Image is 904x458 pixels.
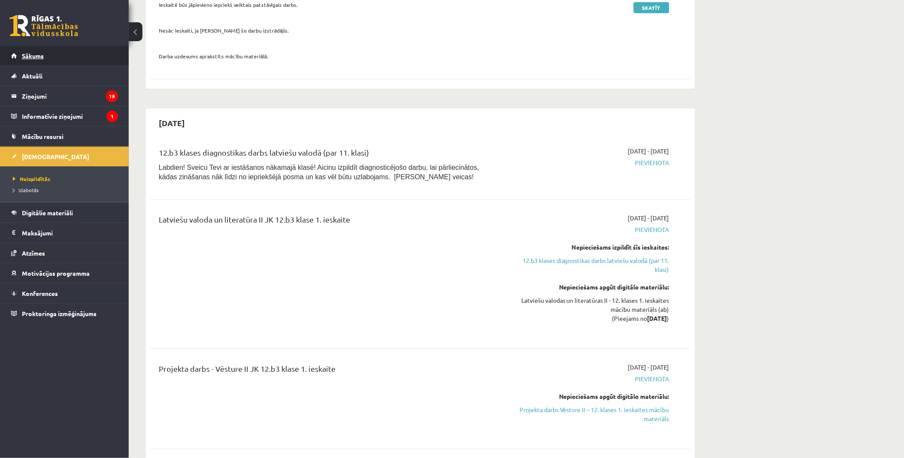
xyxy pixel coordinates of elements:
a: Mācību resursi [11,127,118,146]
h2: [DATE] [150,113,193,133]
span: [DEMOGRAPHIC_DATA] [22,153,89,160]
span: Labdien! Sveicu Tevi ar iestāšanos nākamajā klasē! Aicinu izpildīt diagnosticējošo darbu, lai pār... [159,164,479,181]
div: Projekta darbs - Vēsture II JK 12.b3 klase 1. ieskaite [159,363,495,379]
i: 1 [106,111,118,122]
a: Skatīt [634,2,669,13]
span: Pievienota [508,225,669,234]
p: Ieskaitē būs jāpievieno iepriekš veiktais patstāvīgais darbs. [159,1,495,9]
span: Digitālie materiāli [22,209,73,217]
div: Latviešu valodas un literatūras II - 12. klases 1. ieskaites mācību materiāls (ab) (Pieejams no ) [508,296,669,323]
a: 12.b3 klases diagnostikas darbs latviešu valodā (par 11. klasi) [508,256,669,274]
div: Latviešu valoda un literatūra II JK 12.b3 klase 1. ieskaite [159,214,495,229]
span: Pievienota [508,374,669,383]
strong: [DATE] [647,314,667,322]
span: Sākums [22,52,44,60]
p: Nesāc ieskaiti, ja [PERSON_NAME] šo darbu izstrādājis. [159,27,495,34]
div: 12.b3 klases diagnostikas darbs latviešu valodā (par 11. klasi) [159,147,495,163]
span: Neizpildītās [13,175,50,182]
a: Proktoringa izmēģinājums [11,304,118,323]
div: Nepieciešams apgūt digitālo materiālu: [508,392,669,401]
span: Proktoringa izmēģinājums [22,310,97,317]
span: Aktuāli [22,72,42,80]
a: Projekta darbs Vēsture II – 12. klases 1. ieskaites mācību materiāls [508,405,669,423]
a: Aktuāli [11,66,118,86]
a: Motivācijas programma [11,263,118,283]
span: Motivācijas programma [22,269,90,277]
a: Neizpildītās [13,175,120,183]
p: Darba uzdevums aprakstīts mācību materiālā. [159,52,495,60]
a: Sākums [11,46,118,66]
span: [DATE] - [DATE] [628,363,669,372]
a: Maksājumi [11,223,118,243]
legend: Informatīvie ziņojumi [22,106,118,126]
span: Atzīmes [22,249,45,257]
div: Nepieciešams apgūt digitālo materiālu: [508,283,669,292]
span: [DATE] - [DATE] [628,147,669,156]
span: [DATE] - [DATE] [628,214,669,223]
i: 19 [106,90,118,102]
a: Informatīvie ziņojumi1 [11,106,118,126]
span: Pievienota [508,158,669,167]
span: Izlabotās [13,187,39,193]
legend: Maksājumi [22,223,118,243]
span: Mācību resursi [22,133,63,140]
a: Konferences [11,283,118,303]
a: Atzīmes [11,243,118,263]
legend: Ziņojumi [22,86,118,106]
div: Nepieciešams izpildīt šīs ieskaites: [508,243,669,252]
a: Ziņojumi19 [11,86,118,106]
a: [DEMOGRAPHIC_DATA] [11,147,118,166]
a: Rīgas 1. Tālmācības vidusskola [9,15,78,36]
a: Izlabotās [13,186,120,194]
span: Konferences [22,289,58,297]
a: Digitālie materiāli [11,203,118,223]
